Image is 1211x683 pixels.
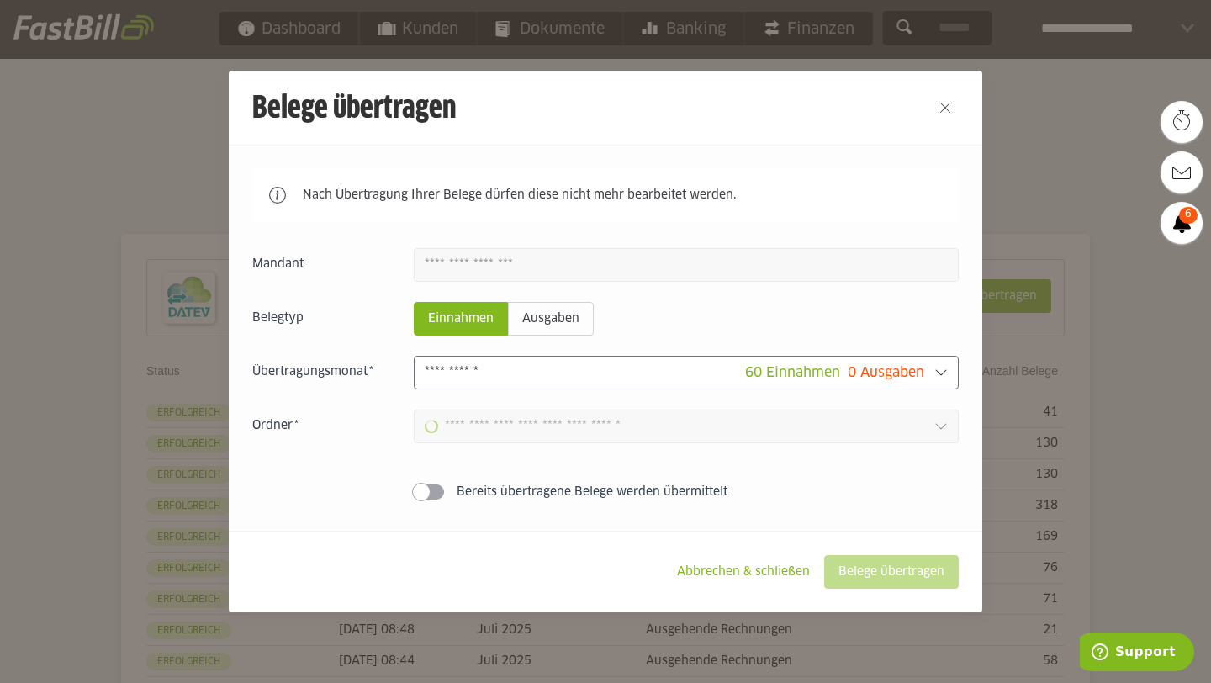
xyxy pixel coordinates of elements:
[745,366,840,379] span: 60 Einnahmen
[1080,633,1194,675] iframe: Öffnet ein Widget, in dem Sie weitere Informationen finden
[824,555,959,589] sl-button: Belege übertragen
[508,302,594,336] sl-radio-button: Ausgaben
[414,302,508,336] sl-radio-button: Einnahmen
[663,555,824,589] sl-button: Abbrechen & schließen
[1179,207,1198,224] span: 6
[848,366,924,379] span: 0 Ausgaben
[252,484,959,500] sl-switch: Bereits übertragene Belege werden übermittelt
[1161,202,1203,244] a: 6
